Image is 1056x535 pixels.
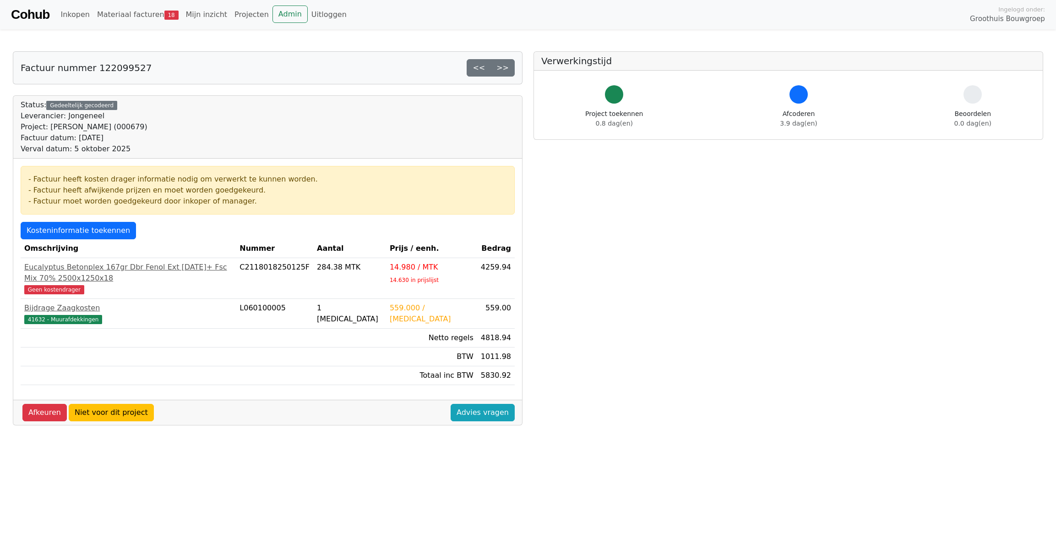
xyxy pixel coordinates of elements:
a: Afkeuren [22,404,67,421]
th: Omschrijving [21,239,236,258]
span: 18 [164,11,179,20]
div: - Factuur heeft afwijkende prijzen en moet worden goedgekeurd. [28,185,507,196]
div: Bijdrage Zaagkosten [24,303,232,314]
h5: Verwerkingstijd [541,55,1035,66]
div: Gedeeltelijk gecodeerd [46,101,117,110]
a: Mijn inzicht [182,6,231,24]
div: 284.38 MTK [317,262,382,273]
td: Netto regels [386,329,477,347]
a: Kosteninformatie toekennen [21,222,136,239]
a: >> [490,59,515,77]
td: Totaal inc BTW [386,366,477,385]
a: Advies vragen [451,404,515,421]
div: Beoordelen [954,109,991,128]
span: 41632 - Muurafdekkingen [24,315,102,324]
div: Leverancier: Jongeneel [21,110,147,121]
a: Inkopen [57,6,93,24]
td: C2118018250125F [236,258,313,299]
span: 0.8 dag(en) [596,120,633,127]
th: Nummer [236,239,313,258]
th: Bedrag [477,239,515,258]
div: 559.000 / [MEDICAL_DATA] [390,303,474,325]
a: Materiaal facturen18 [93,6,182,24]
div: 14.980 / MTK [390,262,474,273]
th: Aantal [313,239,386,258]
a: Uitloggen [308,6,350,24]
div: - Factuur moet worden goedgekeurd door inkoper of manager. [28,196,507,207]
div: Factuur datum: [DATE] [21,132,147,143]
div: 1 [MEDICAL_DATA] [317,303,382,325]
span: Ingelogd onder: [998,5,1045,14]
div: Verval datum: 5 oktober 2025 [21,143,147,154]
td: 1011.98 [477,347,515,366]
div: Eucalyptus Betonplex 167gr Dbr Fenol Ext [DATE]+ Fsc Mix 70% 2500x1250x18 [24,262,232,284]
td: 5830.92 [477,366,515,385]
span: Groothuis Bouwgroep [970,14,1045,24]
div: Status: [21,99,147,154]
td: BTW [386,347,477,366]
span: 3.9 dag(en) [780,120,817,127]
td: L060100005 [236,299,313,329]
a: Bijdrage Zaagkosten41632 - Muurafdekkingen [24,303,232,325]
span: 0.0 dag(en) [954,120,991,127]
a: << [467,59,491,77]
div: Afcoderen [780,109,817,128]
td: 4818.94 [477,329,515,347]
div: Project: [PERSON_NAME] (000679) [21,121,147,132]
div: - Factuur heeft kosten drager informatie nodig om verwerkt te kunnen worden. [28,174,507,185]
span: Geen kostendrager [24,285,84,294]
a: Admin [272,6,308,23]
a: Niet voor dit project [69,404,154,421]
div: Project toekennen [585,109,643,128]
sub: 14.630 in prijslijst [390,277,439,283]
td: 4259.94 [477,258,515,299]
th: Prijs / eenh. [386,239,477,258]
td: 559.00 [477,299,515,329]
a: Eucalyptus Betonplex 167gr Dbr Fenol Ext [DATE]+ Fsc Mix 70% 2500x1250x18Geen kostendrager [24,262,232,295]
h5: Factuur nummer 122099527 [21,62,152,73]
a: Cohub [11,4,49,26]
a: Projecten [231,6,272,24]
